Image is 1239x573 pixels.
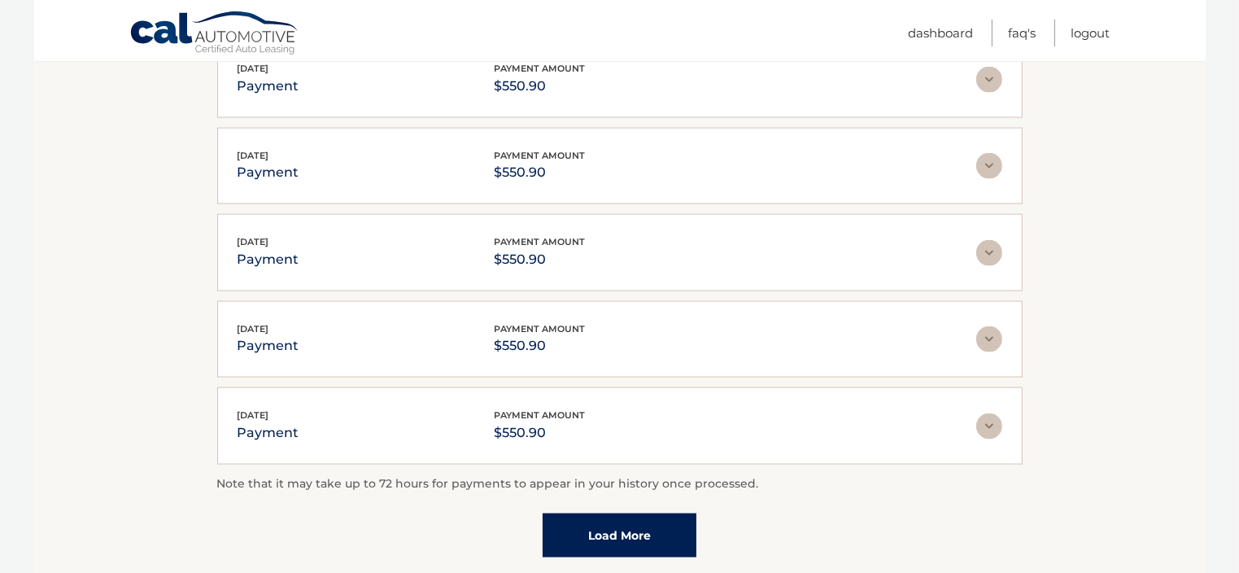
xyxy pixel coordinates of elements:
[238,422,299,444] p: payment
[1071,20,1110,46] a: Logout
[976,153,1002,179] img: accordion-rest.svg
[238,150,269,161] span: [DATE]
[495,335,586,357] p: $550.90
[495,75,586,98] p: $550.90
[495,150,586,161] span: payment amount
[543,514,696,558] a: Load More
[129,11,300,58] a: Cal Automotive
[238,75,299,98] p: payment
[238,335,299,357] p: payment
[976,67,1002,93] img: accordion-rest.svg
[238,248,299,271] p: payment
[238,236,269,247] span: [DATE]
[1009,20,1036,46] a: FAQ's
[495,422,586,444] p: $550.90
[495,409,586,421] span: payment amount
[238,323,269,335] span: [DATE]
[495,236,586,247] span: payment amount
[495,63,586,74] span: payment amount
[976,413,1002,440] img: accordion-rest.svg
[217,475,1023,494] p: Note that it may take up to 72 hours for payments to appear in your history once processed.
[976,240,1002,266] img: accordion-rest.svg
[238,161,299,184] p: payment
[495,161,586,184] p: $550.90
[495,248,586,271] p: $550.90
[495,323,586,335] span: payment amount
[238,63,269,74] span: [DATE]
[976,326,1002,352] img: accordion-rest.svg
[909,20,974,46] a: Dashboard
[238,409,269,421] span: [DATE]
